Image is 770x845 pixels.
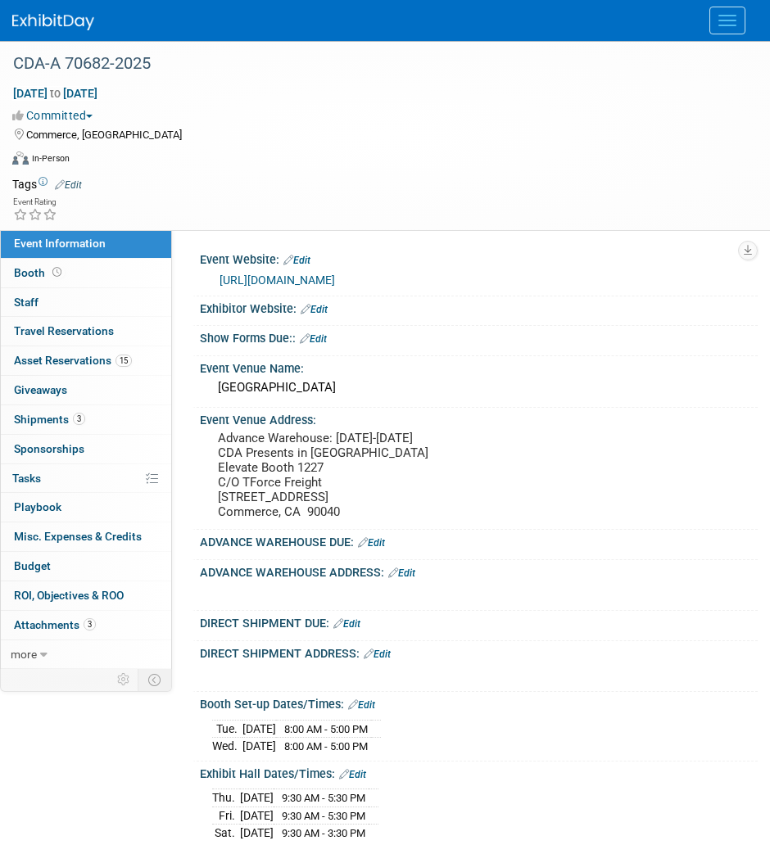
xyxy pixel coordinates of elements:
td: [DATE] [242,720,276,738]
div: Event Venue Name: [200,356,758,377]
td: Toggle Event Tabs [138,669,172,690]
td: Wed. [212,738,242,755]
span: Staff [14,296,38,309]
a: Edit [348,699,375,711]
a: Edit [333,618,360,630]
button: Committed [12,107,99,124]
td: [DATE] [240,807,274,825]
a: Edit [339,769,366,780]
span: Giveaways [14,383,67,396]
span: Tasks [12,472,41,485]
span: Booth [14,266,65,279]
a: Edit [358,537,385,549]
td: Tue. [212,720,242,738]
pre: Advance Warehouse: [DATE]-[DATE] CDA Presents in [GEOGRAPHIC_DATA] Elevate Booth 1227 C/O TForce ... [218,431,740,519]
span: Event Information [14,237,106,250]
td: Fri. [212,807,240,825]
span: Playbook [14,500,61,513]
img: Format-Inperson.png [12,151,29,165]
div: Exhibitor Website: [200,296,758,318]
div: In-Person [31,152,70,165]
td: [DATE] [240,789,274,807]
span: Sponsorships [14,442,84,455]
div: Exhibit Hall Dates/Times: [200,761,758,783]
span: 8:00 AM - 5:00 PM [284,740,368,752]
span: 3 [73,413,85,425]
span: to [48,87,63,100]
a: Event Information [1,229,171,258]
span: ROI, Objectives & ROO [14,589,124,602]
span: 15 [115,355,132,367]
div: [GEOGRAPHIC_DATA] [212,375,745,400]
span: 9:30 AM - 5:30 PM [282,792,365,804]
span: Attachments [14,618,96,631]
td: Thu. [212,789,240,807]
div: Event Format [12,149,750,174]
a: ROI, Objectives & ROO [1,581,171,610]
span: 3 [84,618,96,630]
div: Booth Set-up Dates/Times: [200,692,758,713]
div: Show Forms Due:: [200,326,758,347]
a: Booth [1,259,171,287]
a: Edit [364,648,391,660]
a: Shipments3 [1,405,171,434]
td: [DATE] [240,825,274,842]
a: Edit [388,567,415,579]
a: Edit [301,304,328,315]
a: Edit [283,255,310,266]
span: 8:00 AM - 5:00 PM [284,723,368,735]
span: Travel Reservations [14,324,114,337]
span: Shipments [14,413,85,426]
span: Commerce, [GEOGRAPHIC_DATA] [26,129,182,141]
div: CDA-A 70682-2025 [7,49,737,79]
a: Edit [300,333,327,345]
span: more [11,648,37,661]
a: Giveaways [1,376,171,404]
a: Edit [55,179,82,191]
a: Sponsorships [1,435,171,463]
span: 9:30 AM - 3:30 PM [282,827,365,839]
div: Event Venue Address: [200,408,758,428]
td: Sat. [212,825,240,842]
a: Misc. Expenses & Credits [1,522,171,551]
span: [DATE] [DATE] [12,86,98,101]
a: [URL][DOMAIN_NAME] [220,273,335,287]
td: [DATE] [242,738,276,755]
div: DIRECT SHIPMENT DUE: [200,611,758,632]
span: Booth not reserved yet [49,266,65,278]
div: Event Rating [13,198,57,206]
div: DIRECT SHIPMENT ADDRESS: [200,641,758,662]
span: 9:30 AM - 5:30 PM [282,810,365,822]
a: Budget [1,552,171,581]
span: Asset Reservations [14,354,132,367]
span: Misc. Expenses & Credits [14,530,142,543]
div: ADVANCE WAREHOUSE ADDRESS: [200,560,758,581]
td: Tags [12,176,82,192]
div: Event Website: [200,247,758,269]
a: Attachments3 [1,611,171,639]
a: more [1,640,171,669]
img: ExhibitDay [12,14,94,30]
button: Menu [709,7,745,34]
span: Budget [14,559,51,572]
a: Playbook [1,493,171,522]
a: Travel Reservations [1,317,171,346]
div: ADVANCE WAREHOUSE DUE: [200,530,758,551]
a: Tasks [1,464,171,493]
a: Staff [1,288,171,317]
td: Personalize Event Tab Strip [110,669,138,690]
a: Asset Reservations15 [1,346,171,375]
